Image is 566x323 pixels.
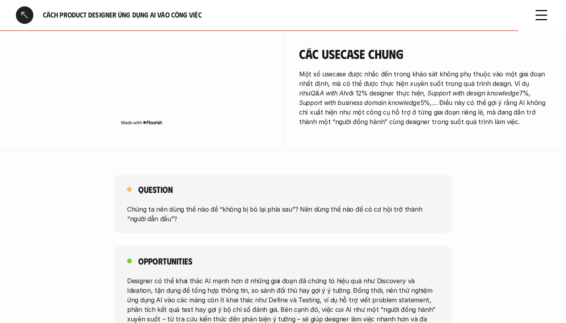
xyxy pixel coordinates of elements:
h5: Opportunities [138,255,192,267]
h4: Các usecase chung [299,46,550,61]
em: , Support with design knowledge [424,89,519,97]
em: , [430,99,432,107]
h6: Cách Product Designer ứng dụng AI vào công việc [43,10,523,19]
p: Chúng ta nên dùng thế nào để “không bị bỏ lại phía sau”? Nên dùng thế nào để có cơ hội trở thành ... [127,204,439,224]
h5: Question [138,184,173,195]
p: Một số usecase được nhắc đến trong khảo sát không phụ thuộc vào một giai đoạn nhất định, mà có th... [299,69,550,126]
img: Made with Flourish [121,119,162,125]
em: Q&A with AI [311,89,345,97]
